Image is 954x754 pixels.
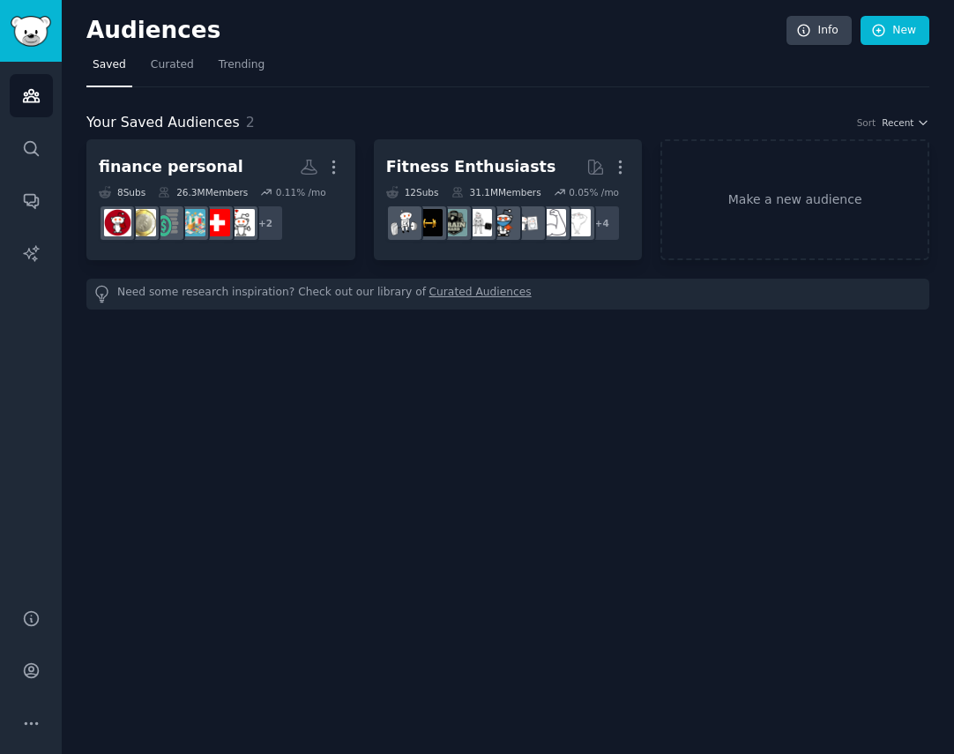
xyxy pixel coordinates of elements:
a: Trending [212,51,271,87]
div: 8 Sub s [99,186,145,198]
img: Health [489,209,517,236]
div: Sort [857,116,876,129]
img: weightroom [391,209,418,236]
img: SwissPersonalFinance [203,209,230,236]
img: loseit [514,209,541,236]
a: Make a new audience [660,139,929,260]
div: + 2 [247,205,284,242]
a: Info [786,16,852,46]
img: UKPersonalFinance [129,209,156,236]
a: Curated Audiences [429,285,532,303]
div: + 4 [584,205,621,242]
img: GymMotivation [440,209,467,236]
span: Curated [151,57,194,73]
a: Saved [86,51,132,87]
img: ItaliaPersonalFinance [178,209,205,236]
div: 26.3M Members [158,186,248,198]
span: Saved [93,57,126,73]
span: Recent [882,116,913,129]
span: Trending [219,57,265,73]
h2: Audiences [86,17,786,45]
div: 0.05 % /mo [569,186,619,198]
div: Fitness Enthusiasts [386,156,556,178]
div: Need some research inspiration? Check out our library of [86,279,929,310]
a: finance personal8Subs26.3MMembers0.11% /mo+2nonprofitSwissPersonalFinanceItaliaPersonalFinanceFin... [86,139,355,260]
div: 12 Sub s [386,186,439,198]
img: strength_training [539,209,566,236]
a: New [861,16,929,46]
img: workout [415,209,443,236]
img: GummySearch logo [11,16,51,47]
a: Fitness Enthusiasts12Subs31.1MMembers0.05% /mo+4Fitnessstrength_trainingloseitHealthGYMGymMotivat... [374,139,643,260]
img: FinancialPlanning [153,209,181,236]
img: GYM [465,209,492,236]
span: Your Saved Audiences [86,112,240,134]
img: nonprofit [227,209,255,236]
a: Curated [145,51,200,87]
img: PersonalFinanceCanada [104,209,131,236]
button: Recent [882,116,929,129]
div: 31.1M Members [451,186,541,198]
span: 2 [246,114,255,131]
div: finance personal [99,156,243,178]
div: 0.11 % /mo [276,186,326,198]
img: Fitness [563,209,591,236]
